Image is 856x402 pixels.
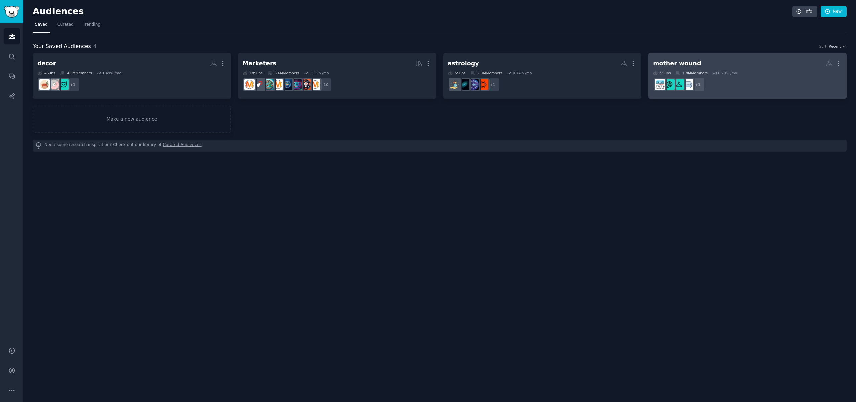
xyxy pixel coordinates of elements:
[664,79,675,90] img: CPTSD
[829,44,841,49] span: Recent
[459,79,469,90] img: astrologymemes
[60,71,92,75] div: 4.0M Members
[66,78,80,92] div: + 1
[93,43,97,49] span: 4
[57,22,74,28] span: Curated
[267,71,299,75] div: 6.6M Members
[486,78,500,92] div: + 1
[683,79,693,90] img: TalkTherapy
[254,79,264,90] img: PPC
[39,79,50,90] img: interiordecorating
[792,6,817,17] a: Info
[33,42,91,51] span: Your Saved Audiences
[83,22,100,28] span: Trending
[301,79,311,90] img: socialmedia
[653,59,701,68] div: mother wound
[470,71,502,75] div: 2.9M Members
[655,79,665,90] img: raisedbynarcissists
[243,71,263,75] div: 18 Sub s
[163,142,202,149] a: Curated Audiences
[819,44,827,49] div: Sort
[33,106,231,133] a: Make a new audience
[318,78,332,92] div: + 10
[35,22,48,28] span: Saved
[102,71,121,75] div: 1.49 % /mo
[653,71,671,75] div: 5 Sub s
[33,53,231,99] a: decor4Subs4.0MMembers1.49% /mo+1femalelivingspaceDesignMyRoominteriordecorating
[310,79,320,90] img: marketing
[37,71,55,75] div: 4 Sub s
[33,140,847,152] div: Need some research inspiration? Check out our library of
[513,71,532,75] div: 0.74 % /mo
[37,59,56,68] div: decor
[648,53,847,99] a: mother wound5Subs1.8MMembers0.79% /mo+1TalkTherapyraisedbyborderlinesCPTSDraisedbynarcissists
[821,6,847,17] a: New
[450,79,460,90] img: astrology
[244,79,255,90] img: DigitalMarketing
[478,79,488,90] img: AstrologyCharts
[263,79,274,90] img: Affiliatemarketing
[58,79,69,90] img: femalelivingspace
[33,6,792,17] h2: Audiences
[674,79,684,90] img: raisedbyborderlines
[81,19,103,33] a: Trending
[55,19,76,33] a: Curated
[243,59,276,68] div: Marketers
[291,79,302,90] img: SEO
[718,71,737,75] div: 0.79 % /mo
[273,79,283,90] img: advertising
[443,53,642,99] a: astrology5Subs2.9MMembers0.74% /mo+1AstrologyChartsastrologyreadingsastrologymemesastrology
[33,19,50,33] a: Saved
[282,79,292,90] img: digital_marketing
[829,44,847,49] button: Recent
[448,59,479,68] div: astrology
[238,53,436,99] a: Marketers18Subs6.6MMembers1.28% /mo+10marketingsocialmediaSEOdigital_marketingadvertisingAffiliat...
[4,6,19,18] img: GummySearch logo
[310,71,329,75] div: 1.28 % /mo
[49,79,59,90] img: DesignMyRoom
[468,79,479,90] img: astrologyreadings
[448,71,466,75] div: 5 Sub s
[675,71,707,75] div: 1.8M Members
[690,78,705,92] div: + 1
